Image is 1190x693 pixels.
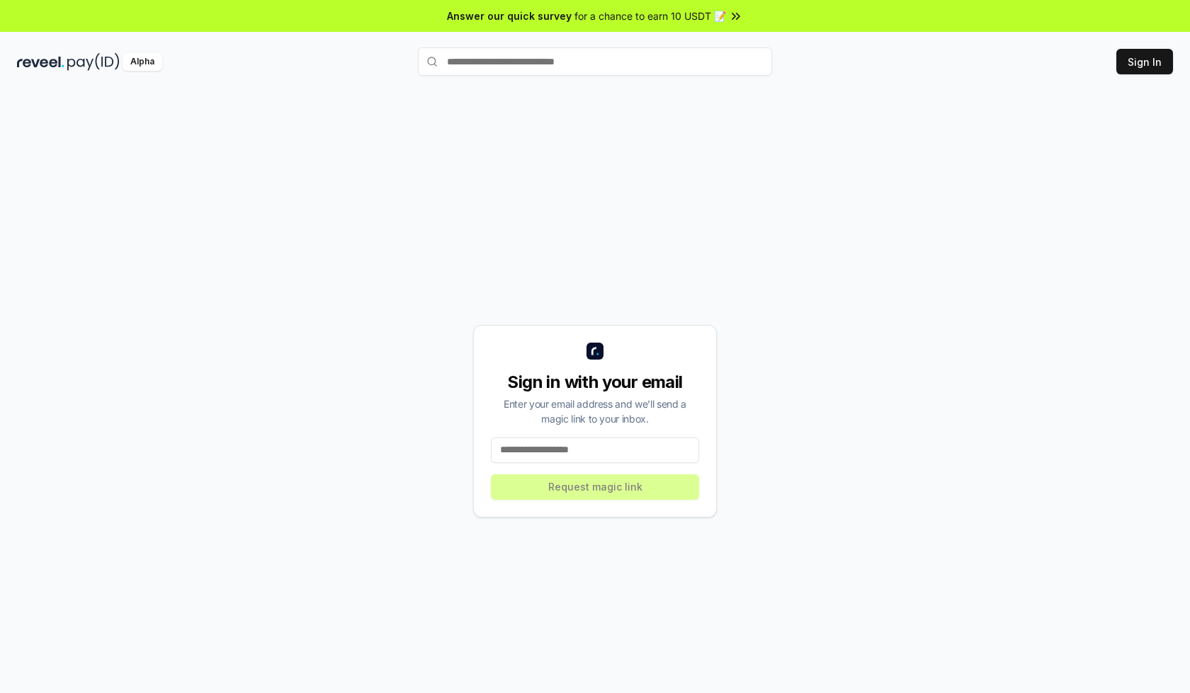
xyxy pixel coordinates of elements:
[574,8,726,23] span: for a chance to earn 10 USDT 📝
[1116,49,1173,74] button: Sign In
[586,343,603,360] img: logo_small
[491,396,699,426] div: Enter your email address and we’ll send a magic link to your inbox.
[17,53,64,71] img: reveel_dark
[67,53,120,71] img: pay_id
[491,371,699,394] div: Sign in with your email
[447,8,572,23] span: Answer our quick survey
[123,53,162,71] div: Alpha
